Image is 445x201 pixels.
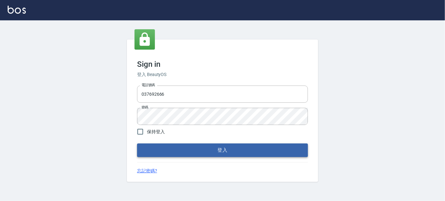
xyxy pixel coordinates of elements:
h3: Sign in [137,60,308,69]
a: 忘記密碼? [137,168,157,174]
span: 保持登入 [147,128,165,135]
h6: 登入 BeautyOS [137,71,308,78]
label: 電話號碼 [142,83,155,87]
img: Logo [8,6,26,14]
button: 登入 [137,143,308,157]
label: 密碼 [142,105,148,110]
